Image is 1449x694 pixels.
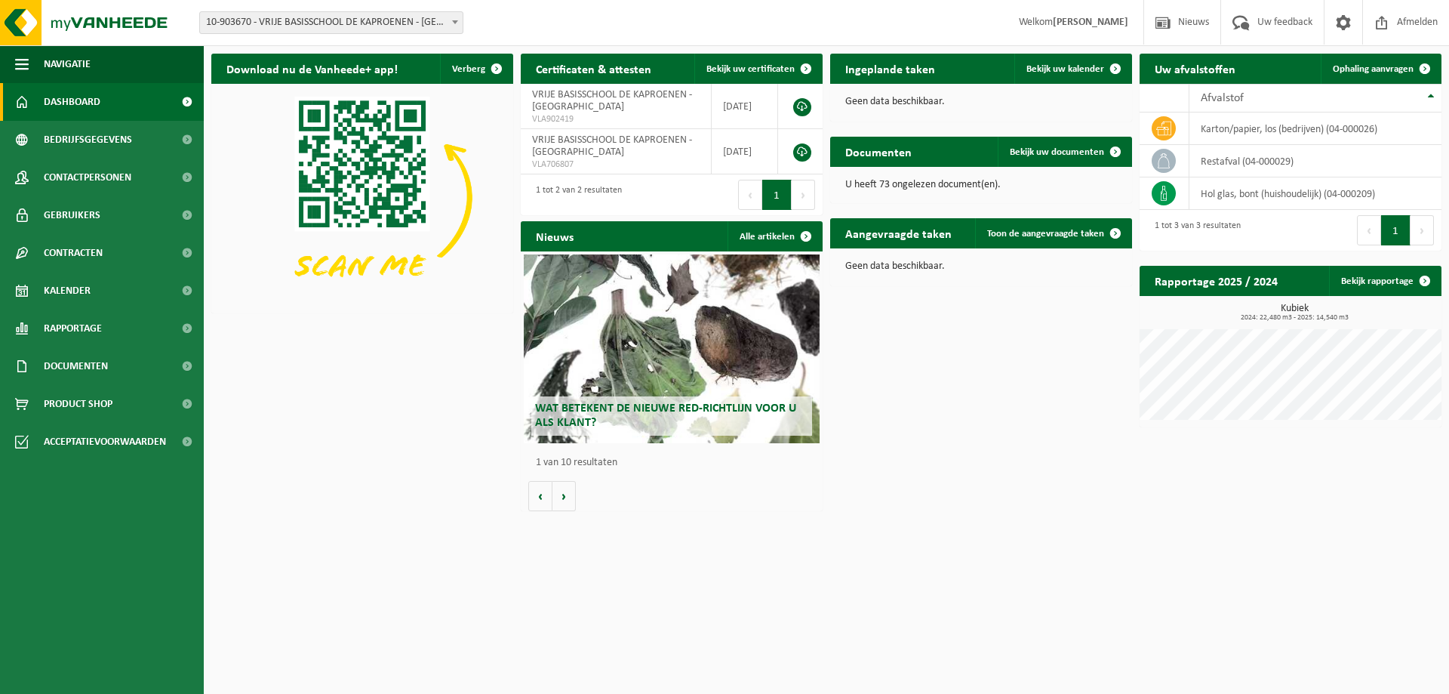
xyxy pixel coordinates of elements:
[44,45,91,83] span: Navigatie
[521,221,589,251] h2: Nieuws
[1147,314,1441,322] span: 2024: 22,480 m3 - 2025: 14,540 m3
[44,159,131,196] span: Contactpersonen
[738,180,762,210] button: Previous
[845,261,1117,272] p: Geen data beschikbaar.
[792,180,815,210] button: Next
[1140,54,1251,83] h2: Uw afvalstoffen
[528,481,552,511] button: Vorige
[845,97,1117,107] p: Geen data beschikbaar.
[1201,92,1244,104] span: Afvalstof
[830,137,927,166] h2: Documenten
[532,134,692,158] span: VRIJE BASISSCHOOL DE KAPROENEN - [GEOGRAPHIC_DATA]
[1140,266,1293,295] h2: Rapportage 2025 / 2024
[1357,215,1381,245] button: Previous
[712,84,778,129] td: [DATE]
[211,84,513,310] img: Download de VHEPlus App
[552,481,576,511] button: Volgende
[44,310,102,347] span: Rapportage
[1014,54,1131,84] a: Bekijk uw kalender
[532,113,700,125] span: VLA902419
[535,403,796,429] span: Wat betekent de nieuwe RED-richtlijn voor u als klant?
[728,221,821,251] a: Alle artikelen
[998,137,1131,167] a: Bekijk uw documenten
[1189,177,1441,210] td: hol glas, bont (huishoudelijk) (04-000209)
[1147,214,1241,247] div: 1 tot 3 van 3 resultaten
[830,54,950,83] h2: Ingeplande taken
[1321,54,1440,84] a: Ophaling aanvragen
[1333,64,1414,74] span: Ophaling aanvragen
[44,272,91,310] span: Kalender
[199,11,463,34] span: 10-903670 - VRIJE BASISSCHOOL DE KAPROENEN - KAPRIJKE
[975,218,1131,248] a: Toon de aangevraagde taken
[712,129,778,174] td: [DATE]
[524,254,820,443] a: Wat betekent de nieuwe RED-richtlijn voor u als klant?
[44,423,166,461] span: Acceptatievoorwaarden
[1189,113,1441,145] td: karton/papier, los (bedrijven) (04-000026)
[1189,145,1441,177] td: restafval (04-000029)
[1329,266,1440,296] a: Bekijk rapportage
[211,54,413,83] h2: Download nu de Vanheede+ app!
[440,54,512,84] button: Verberg
[706,64,795,74] span: Bekijk uw certificaten
[1147,304,1441,322] h3: Kubiek
[845,180,1117,190] p: U heeft 73 ongelezen document(en).
[532,89,692,113] span: VRIJE BASISSCHOOL DE KAPROENEN - [GEOGRAPHIC_DATA]
[1026,64,1104,74] span: Bekijk uw kalender
[44,385,112,423] span: Product Shop
[44,196,100,234] span: Gebruikers
[762,180,792,210] button: 1
[528,178,622,211] div: 1 tot 2 van 2 resultaten
[532,159,700,171] span: VLA706807
[987,229,1104,239] span: Toon de aangevraagde taken
[44,234,103,272] span: Contracten
[536,458,815,468] p: 1 van 10 resultaten
[452,64,485,74] span: Verberg
[200,12,463,33] span: 10-903670 - VRIJE BASISSCHOOL DE KAPROENEN - KAPRIJKE
[1411,215,1434,245] button: Next
[44,347,108,385] span: Documenten
[1381,215,1411,245] button: 1
[1010,147,1104,157] span: Bekijk uw documenten
[830,218,967,248] h2: Aangevraagde taken
[44,121,132,159] span: Bedrijfsgegevens
[521,54,666,83] h2: Certificaten & attesten
[44,83,100,121] span: Dashboard
[1053,17,1128,28] strong: [PERSON_NAME]
[694,54,821,84] a: Bekijk uw certificaten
